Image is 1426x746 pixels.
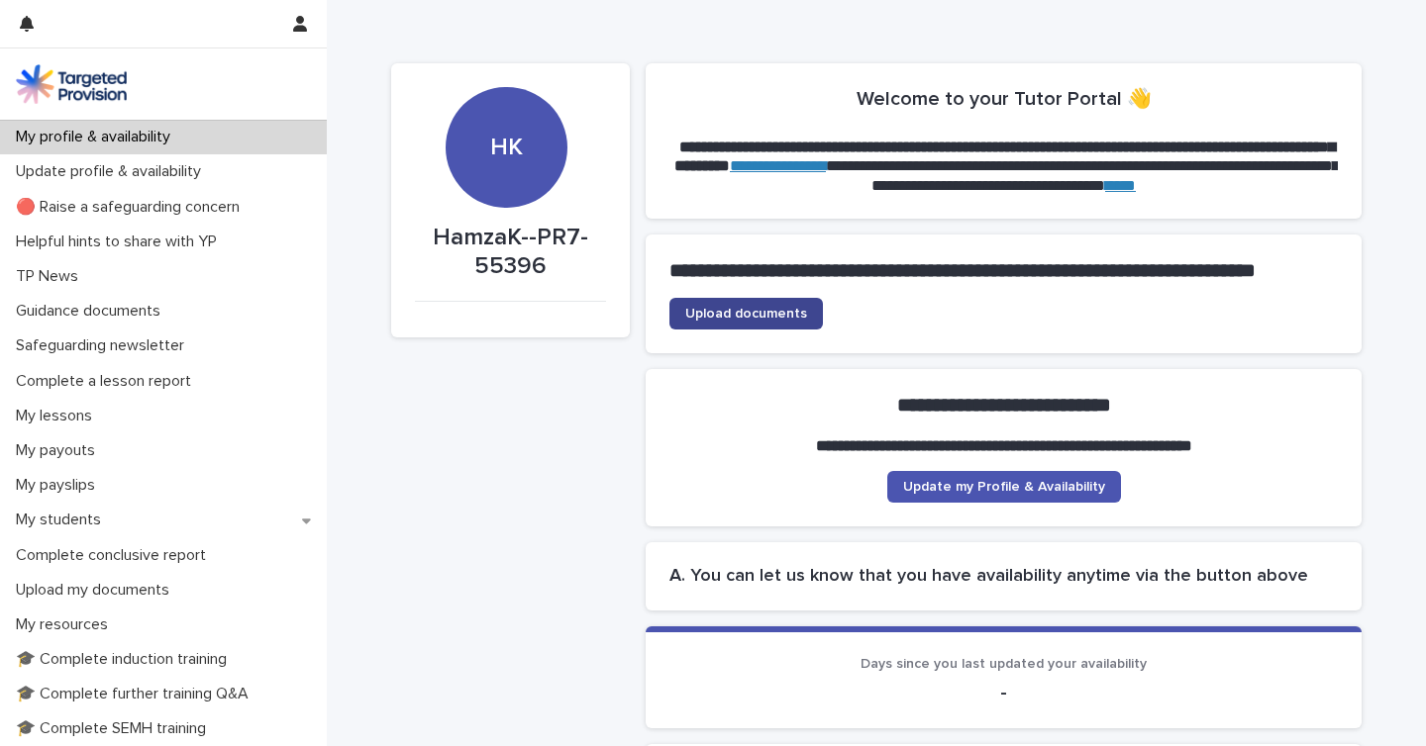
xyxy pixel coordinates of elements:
p: My resources [8,615,124,634]
p: - [669,681,1338,704]
p: Safeguarding newsletter [8,336,200,355]
p: Update profile & availability [8,162,217,181]
p: Complete conclusive report [8,546,222,565]
h2: Welcome to your Tutor Portal 👋 [857,87,1152,111]
p: My students [8,511,117,529]
span: Days since you last updated your availability [861,657,1147,671]
p: TP News [8,267,94,286]
p: Complete a lesson report [8,372,207,391]
h2: A. You can let us know that you have availability anytime via the button above [669,566,1338,588]
img: M5nRWzHhSzIhMunXDL62 [16,64,127,104]
p: 🎓 Complete induction training [8,650,243,669]
a: Upload documents [669,298,823,329]
p: Guidance documents [8,302,176,321]
p: 🎓 Complete further training Q&A [8,685,264,703]
p: 🎓 Complete SEMH training [8,719,222,738]
span: Upload documents [685,307,807,321]
div: HK [446,13,566,162]
p: Upload my documents [8,581,185,600]
span: Update my Profile & Availability [903,480,1105,494]
a: Update my Profile & Availability [887,471,1121,503]
p: Helpful hints to share with YP [8,233,233,251]
p: My profile & availability [8,128,186,146]
p: My payouts [8,441,111,460]
p: HamzaK--PR7-55396 [415,224,606,281]
p: My lessons [8,407,108,425]
p: My payslips [8,476,111,495]
p: 🔴 Raise a safeguarding concern [8,198,255,217]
